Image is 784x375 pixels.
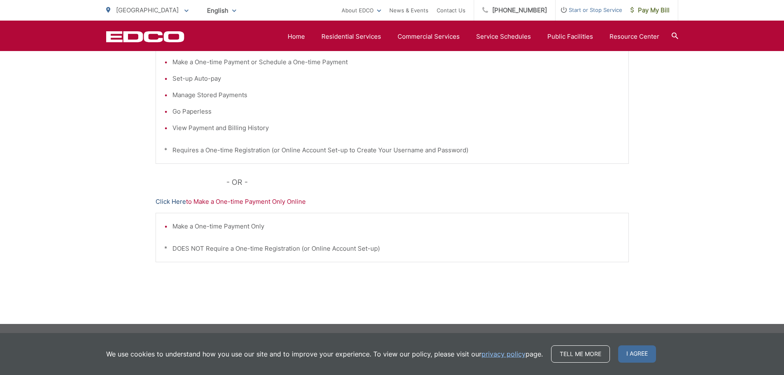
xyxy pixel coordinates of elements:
[201,3,242,18] span: English
[551,345,610,363] a: Tell me more
[547,32,593,42] a: Public Facilities
[288,32,305,42] a: Home
[476,32,531,42] a: Service Schedules
[106,349,543,359] p: We use cookies to understand how you use our site and to improve your experience. To view our pol...
[482,349,526,359] a: privacy policy
[172,74,620,84] li: Set-up Auto-pay
[172,57,620,67] li: Make a One-time Payment or Schedule a One-time Payment
[630,5,670,15] span: Pay My Bill
[437,5,465,15] a: Contact Us
[398,32,460,42] a: Commercial Services
[116,6,179,14] span: [GEOGRAPHIC_DATA]
[106,31,184,42] a: EDCD logo. Return to the homepage.
[618,345,656,363] span: I agree
[321,32,381,42] a: Residential Services
[172,123,620,133] li: View Payment and Billing History
[164,145,620,155] p: * Requires a One-time Registration (or Online Account Set-up to Create Your Username and Password)
[389,5,428,15] a: News & Events
[610,32,659,42] a: Resource Center
[172,221,620,231] li: Make a One-time Payment Only
[342,5,381,15] a: About EDCO
[164,244,620,254] p: * DOES NOT Require a One-time Registration (or Online Account Set-up)
[156,197,186,207] a: Click Here
[156,197,629,207] p: to Make a One-time Payment Only Online
[172,107,620,116] li: Go Paperless
[172,90,620,100] li: Manage Stored Payments
[226,176,629,189] p: - OR -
